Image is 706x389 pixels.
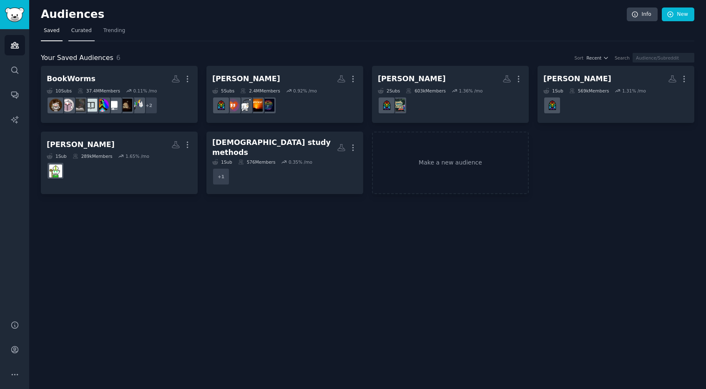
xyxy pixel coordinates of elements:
[380,99,393,112] img: Christianity
[206,132,363,194] a: [DEMOGRAPHIC_DATA] study methods1Sub576Members0.35% /mo+1
[212,159,232,165] div: 1 Sub
[131,99,144,112] img: ebooks
[78,88,120,94] div: 37.4M Members
[538,66,694,123] a: [PERSON_NAME]1Sub569kMembers1.31% /moChristianity
[119,99,132,112] img: BookDiscussions
[73,153,113,159] div: 289k Members
[261,99,274,112] img: spirituality
[569,88,609,94] div: 569k Members
[133,88,157,94] div: 0.11 % /mo
[41,66,198,123] a: BookWorms10Subs37.4MMembers0.11% /mo+2ebooksBookDiscussionssuggestmeabookProgressionFantasylitera...
[100,24,128,41] a: Trending
[41,24,63,41] a: Saved
[212,137,337,158] div: [DEMOGRAPHIC_DATA] study methods
[49,165,62,177] img: Catholicism
[546,99,559,112] img: Christianity
[126,153,149,159] div: 1.65 % /mo
[238,159,276,165] div: 576 Members
[215,99,228,112] img: Christianity
[47,153,67,159] div: 1 Sub
[212,74,280,84] div: [PERSON_NAME]
[44,27,60,35] span: Saved
[662,7,694,22] a: New
[240,88,280,94] div: 2.4M Members
[627,7,658,22] a: Info
[206,66,363,123] a: [PERSON_NAME]5Subs2.4MMembers0.92% /mospiritualityThoughtForTheDayAnxietyquotesChristianity
[47,74,95,84] div: BookWorms
[543,74,611,84] div: [PERSON_NAME]
[84,99,97,112] img: literature
[68,24,95,41] a: Curated
[293,88,317,94] div: 0.92 % /mo
[378,74,446,84] div: [PERSON_NAME]
[61,99,74,112] img: books
[116,54,121,62] span: 6
[392,99,405,112] img: LittlePeopleBigWorld
[586,55,601,61] span: Recent
[103,27,125,35] span: Trending
[372,66,529,123] a: [PERSON_NAME]2Subs603kMembers1.36% /moLittlePeopleBigWorldChristianity
[47,88,72,94] div: 10 Sub s
[212,88,234,94] div: 5 Sub s
[96,99,109,112] img: ProgressionFantasy
[586,55,609,61] button: Recent
[47,140,115,150] div: [PERSON_NAME]
[250,99,263,112] img: ThoughtForTheDay
[633,53,694,62] input: Audience/Subreddit
[543,88,563,94] div: 1 Sub
[108,99,121,112] img: suggestmeabook
[49,99,62,112] img: Fantasy
[5,7,24,22] img: GummySearch logo
[212,168,230,185] div: + 1
[575,55,584,61] div: Sort
[140,97,158,114] div: + 2
[459,88,482,94] div: 1.36 % /mo
[372,132,529,194] a: Make a new audience
[406,88,446,94] div: 603k Members
[622,88,646,94] div: 1.31 % /mo
[41,8,627,21] h2: Audiences
[73,99,85,112] img: RomanceBooks
[238,99,251,112] img: Anxiety
[615,55,630,61] div: Search
[378,88,400,94] div: 2 Sub s
[41,132,198,194] a: [PERSON_NAME]1Sub289kMembers1.65% /moCatholicism
[71,27,92,35] span: Curated
[41,53,113,63] span: Your Saved Audiences
[289,159,312,165] div: 0.35 % /mo
[226,99,239,112] img: quotes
